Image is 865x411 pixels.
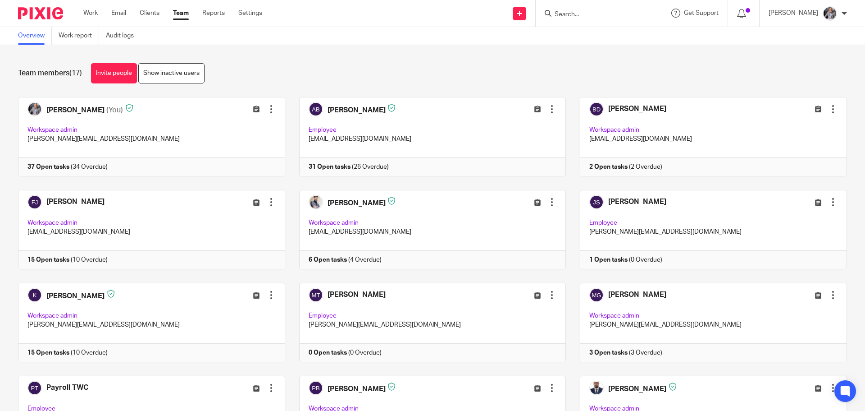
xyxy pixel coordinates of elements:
a: Reports [202,9,225,18]
a: Team [173,9,189,18]
img: Pixie [18,7,63,19]
a: Email [111,9,126,18]
a: Audit logs [106,27,141,45]
a: Show inactive users [138,63,205,83]
p: [PERSON_NAME] [769,9,818,18]
a: Overview [18,27,52,45]
span: Get Support [684,10,719,16]
a: Work [83,9,98,18]
h1: Team members [18,69,82,78]
a: Settings [238,9,262,18]
img: -%20%20-%20studio@ingrained.co.uk%20for%20%20-20220223%20at%20101413%20-%201W1A2026.jpg [823,6,837,21]
a: Clients [140,9,159,18]
input: Search [554,11,635,19]
a: Invite people [91,63,137,83]
span: (17) [69,69,82,77]
a: Work report [59,27,99,45]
